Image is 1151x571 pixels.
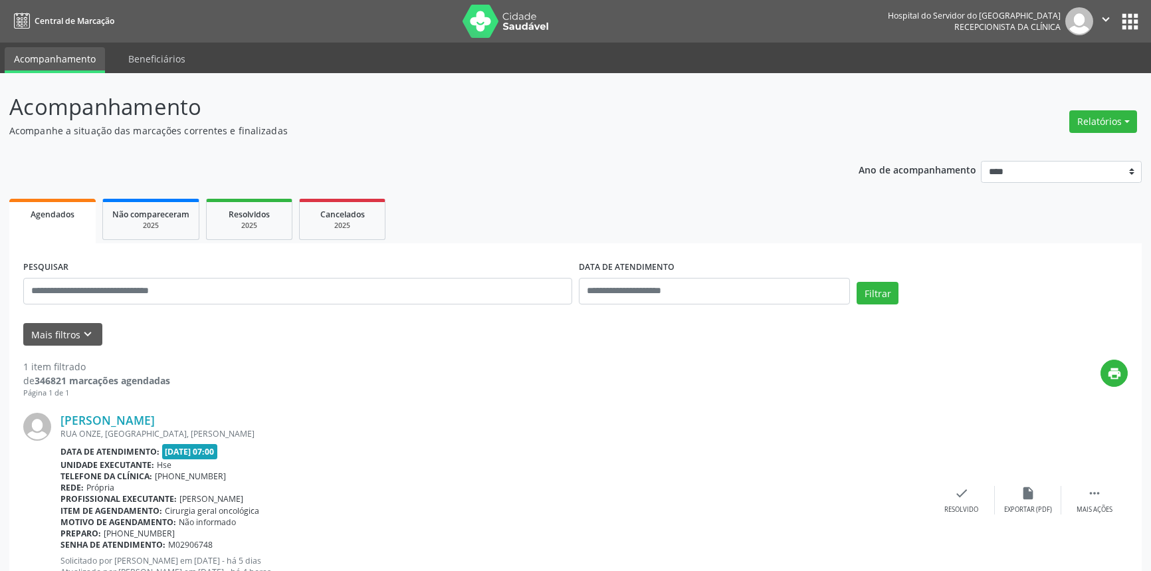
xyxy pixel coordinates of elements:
[23,388,170,399] div: Página 1 de 1
[1118,10,1142,33] button: apps
[104,528,175,539] span: [PHONE_NUMBER]
[1100,360,1128,387] button: print
[1065,7,1093,35] img: img
[1021,486,1035,501] i: insert_drive_file
[888,10,1061,21] div: Hospital do Servidor do [GEOGRAPHIC_DATA]
[60,539,165,550] b: Senha de atendimento:
[179,516,236,528] span: Não informado
[944,505,978,514] div: Resolvido
[119,47,195,70] a: Beneficiários
[1099,12,1113,27] i: 
[23,360,170,374] div: 1 item filtrado
[179,493,243,505] span: [PERSON_NAME]
[9,124,802,138] p: Acompanhe a situação das marcações correntes e finalizadas
[60,505,162,516] b: Item de agendamento:
[23,413,51,441] img: img
[23,257,68,278] label: PESQUISAR
[579,257,675,278] label: DATA DE ATENDIMENTO
[157,459,171,471] span: Hse
[216,221,282,231] div: 2025
[165,505,259,516] span: Cirurgia geral oncológica
[31,209,74,220] span: Agendados
[168,539,213,550] span: M02906748
[859,161,976,177] p: Ano de acompanhamento
[1087,486,1102,501] i: 
[857,282,898,304] button: Filtrar
[23,374,170,388] div: de
[35,374,170,387] strong: 346821 marcações agendadas
[229,209,270,220] span: Resolvidos
[80,327,95,342] i: keyboard_arrow_down
[320,209,365,220] span: Cancelados
[35,15,114,27] span: Central de Marcação
[60,528,101,539] b: Preparo:
[60,413,155,427] a: [PERSON_NAME]
[309,221,375,231] div: 2025
[954,21,1061,33] span: Recepcionista da clínica
[60,428,928,439] div: RUA ONZE, [GEOGRAPHIC_DATA], [PERSON_NAME]
[112,221,189,231] div: 2025
[1093,7,1118,35] button: 
[60,516,176,528] b: Motivo de agendamento:
[1069,110,1137,133] button: Relatórios
[60,482,84,493] b: Rede:
[1077,505,1112,514] div: Mais ações
[60,493,177,505] b: Profissional executante:
[9,10,114,32] a: Central de Marcação
[162,444,218,459] span: [DATE] 07:00
[5,47,105,73] a: Acompanhamento
[1004,505,1052,514] div: Exportar (PDF)
[60,459,154,471] b: Unidade executante:
[23,323,102,346] button: Mais filtroskeyboard_arrow_down
[86,482,114,493] span: Própria
[60,471,152,482] b: Telefone da clínica:
[60,446,159,457] b: Data de atendimento:
[954,486,969,501] i: check
[1107,366,1122,381] i: print
[155,471,226,482] span: [PHONE_NUMBER]
[112,209,189,220] span: Não compareceram
[9,90,802,124] p: Acompanhamento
